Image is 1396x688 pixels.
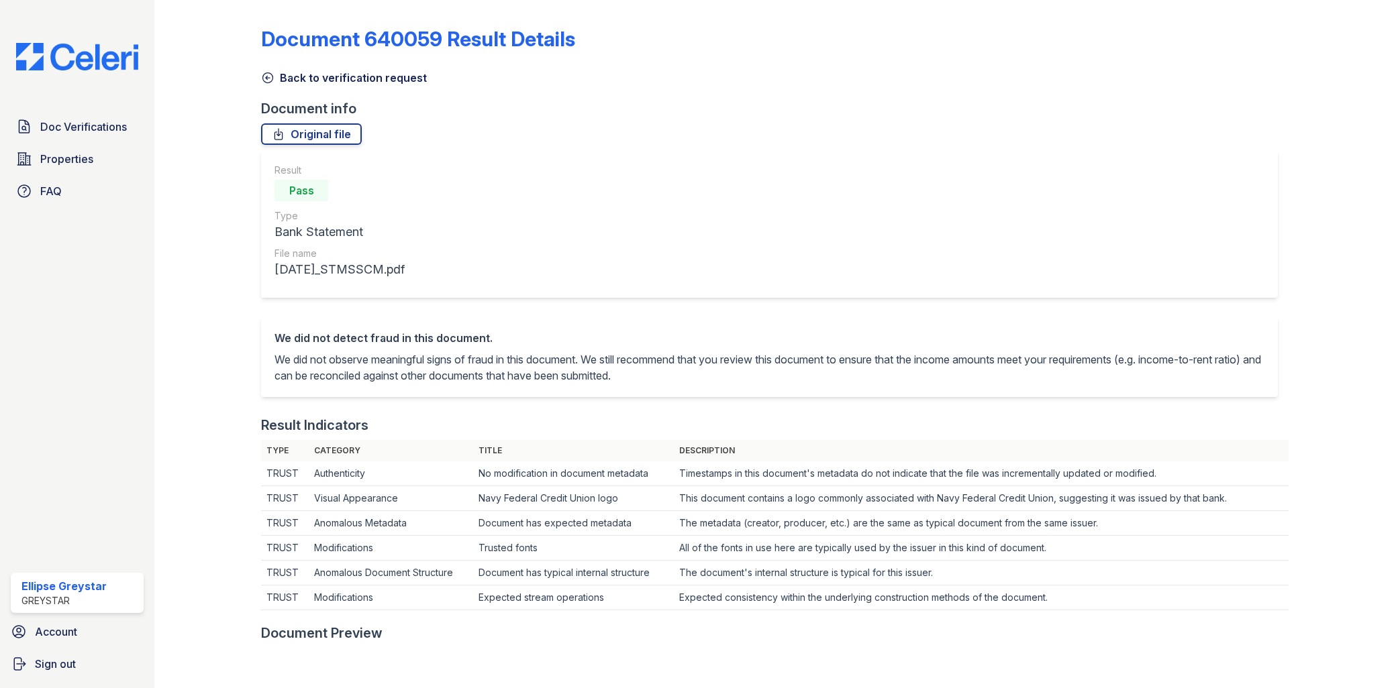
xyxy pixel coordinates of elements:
[21,594,107,608] div: Greystar
[5,650,149,677] a: Sign out
[11,146,144,172] a: Properties
[261,461,309,486] td: TRUST
[309,585,474,610] td: Modifications
[473,561,674,585] td: Document has typical internal structure
[275,180,328,201] div: Pass
[11,178,144,205] a: FAQ
[11,113,144,140] a: Doc Verifications
[21,578,107,594] div: Ellipse Greystar
[275,330,1264,346] div: We did not detect fraud in this document.
[275,247,405,260] div: File name
[275,209,405,223] div: Type
[40,151,93,167] span: Properties
[35,624,77,640] span: Account
[309,440,474,461] th: Category
[674,561,1289,585] td: The document's internal structure is typical for this issuer.
[35,656,76,672] span: Sign out
[261,585,309,610] td: TRUST
[309,461,474,486] td: Authenticity
[473,440,674,461] th: Title
[261,511,309,536] td: TRUST
[309,536,474,561] td: Modifications
[309,561,474,585] td: Anomalous Document Structure
[275,260,405,279] div: [DATE]_STMSSCM.pdf
[275,351,1264,384] p: We did not observe meaningful signs of fraud in this document. We still recommend that you review...
[473,486,674,511] td: Navy Federal Credit Union logo
[261,624,383,642] div: Document Preview
[473,585,674,610] td: Expected stream operations
[674,585,1289,610] td: Expected consistency within the underlying construction methods of the document.
[674,486,1289,511] td: This document contains a logo commonly associated with Navy Federal Credit Union, suggesting it w...
[261,123,362,145] a: Original file
[5,43,149,70] img: CE_Logo_Blue-a8612792a0a2168367f1c8372b55b34899dd931a85d93a1a3d3e32e68fde9ad4.png
[309,486,474,511] td: Visual Appearance
[5,618,149,645] a: Account
[674,440,1289,461] th: Description
[261,440,309,461] th: Type
[40,183,62,199] span: FAQ
[261,416,368,435] div: Result Indicators
[473,536,674,561] td: Trusted fonts
[674,536,1289,561] td: All of the fonts in use here are typically used by the issuer in this kind of document.
[40,119,127,135] span: Doc Verifications
[261,27,575,51] a: Document 640059 Result Details
[275,164,405,177] div: Result
[261,70,427,86] a: Back to verification request
[261,486,309,511] td: TRUST
[261,561,309,585] td: TRUST
[473,461,674,486] td: No modification in document metadata
[674,511,1289,536] td: The metadata (creator, producer, etc.) are the same as typical document from the same issuer.
[473,511,674,536] td: Document has expected metadata
[674,461,1289,486] td: Timestamps in this document's metadata do not indicate that the file was incrementally updated or...
[261,99,1289,118] div: Document info
[309,511,474,536] td: Anomalous Metadata
[275,223,405,241] div: Bank Statement
[261,536,309,561] td: TRUST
